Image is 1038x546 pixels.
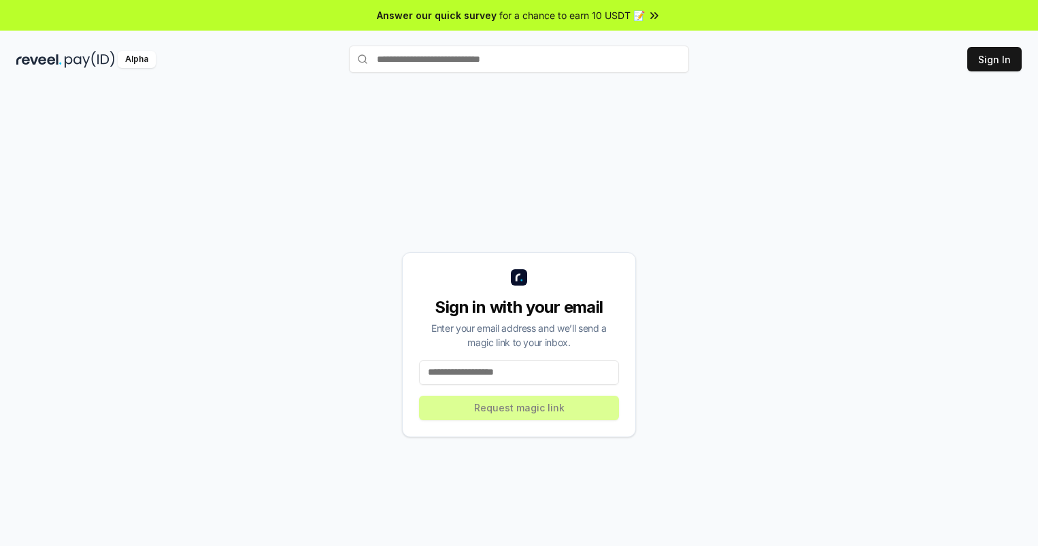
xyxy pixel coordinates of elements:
img: pay_id [65,51,115,68]
div: Sign in with your email [419,296,619,318]
span: for a chance to earn 10 USDT 📝 [499,8,645,22]
img: reveel_dark [16,51,62,68]
button: Sign In [967,47,1022,71]
span: Answer our quick survey [377,8,497,22]
div: Enter your email address and we’ll send a magic link to your inbox. [419,321,619,349]
img: logo_small [511,269,527,286]
div: Alpha [118,51,156,68]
